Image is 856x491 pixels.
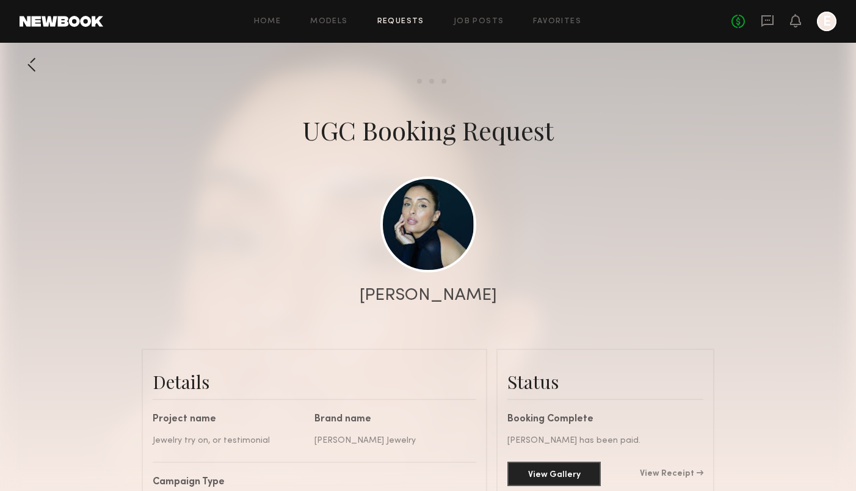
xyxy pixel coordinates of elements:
a: Home [254,18,281,26]
div: Booking Complete [507,415,703,424]
div: UGC Booking Request [302,113,554,147]
button: View Gallery [507,462,601,486]
a: Job Posts [454,18,504,26]
div: [PERSON_NAME] Jewelry [314,434,467,447]
div: [PERSON_NAME] [360,287,497,304]
div: Project name [153,415,305,424]
div: Jewelry try on, or testimonial [153,434,305,447]
a: Models [310,18,347,26]
div: Details [153,369,476,394]
a: E [817,12,836,31]
div: Status [507,369,703,394]
a: View Receipt [640,470,703,478]
a: Favorites [533,18,581,26]
a: Requests [377,18,424,26]
div: Campaign Type [153,478,467,487]
div: [PERSON_NAME] has been paid. [507,434,703,447]
div: Brand name [314,415,467,424]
